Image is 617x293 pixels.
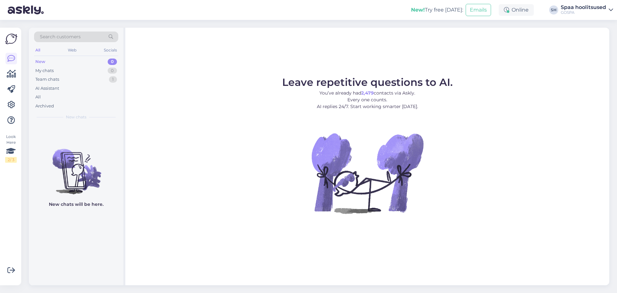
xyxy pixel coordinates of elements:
div: Try free [DATE]: [411,6,463,14]
div: All [34,46,41,54]
div: 0 [108,59,117,65]
img: Askly Logo [5,33,17,45]
p: New chats will be here. [49,201,103,208]
span: New chats [66,114,86,120]
div: SH [549,5,558,14]
div: AI Assistant [35,85,59,92]
div: Look Here [5,134,17,163]
div: Archived [35,103,54,109]
b: New! [411,7,425,13]
div: Team chats [35,76,59,83]
div: All [35,94,41,100]
b: 2,479 [361,90,374,96]
div: 0 [108,68,117,74]
div: Socials [103,46,118,54]
p: You’ve already had contacts via Askly. Every one counts. AI replies 24/7. Start working smarter [... [282,90,453,110]
div: GOSPA [561,10,606,15]
img: No Chat active [309,115,425,231]
div: New [35,59,45,65]
span: Leave repetitive questions to AI. [282,76,453,88]
img: No chats [29,137,123,195]
div: Web [67,46,78,54]
div: Spaa hoolitsused [561,5,606,10]
div: 2 / 3 [5,157,17,163]
div: My chats [35,68,54,74]
div: Online [499,4,534,16]
a: Spaa hoolitsusedGOSPA [561,5,613,15]
span: Search customers [40,33,81,40]
button: Emails [466,4,491,16]
div: 1 [109,76,117,83]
